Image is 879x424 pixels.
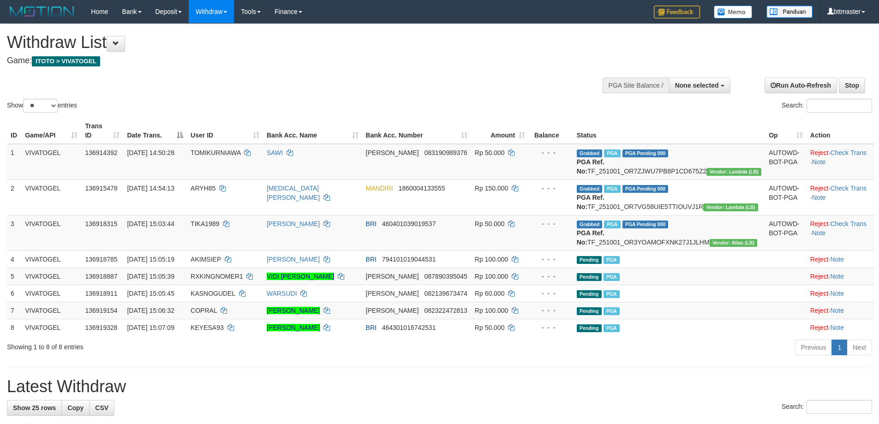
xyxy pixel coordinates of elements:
a: Reject [810,307,829,314]
span: BRI [366,324,377,331]
span: BRI [366,220,377,227]
span: Marked by bttwdluis [604,273,620,281]
td: · · [807,215,874,251]
span: Pending [577,324,602,332]
td: · [807,268,874,285]
span: Marked by bttwdluis [604,324,620,332]
a: Check Trans [830,149,867,156]
span: Marked by bttwdluis [604,221,620,228]
span: [PERSON_NAME] [366,273,419,280]
span: 136918911 [85,290,117,297]
span: Copy 464301016742531 to clipboard [382,324,436,331]
span: ITOTO > VIVATOGEL [32,56,100,66]
th: Balance [529,118,573,144]
td: 7 [7,302,21,319]
td: AUTOWD-BOT-PGA [765,215,807,251]
a: [PERSON_NAME] [267,307,320,314]
span: COPRAL [191,307,217,314]
span: Marked by bttwdluis [604,290,620,298]
td: VIVATOGEL [21,144,81,180]
span: Rp 100.000 [475,273,508,280]
th: Bank Acc. Name: activate to sort column ascending [263,118,362,144]
td: · [807,319,874,336]
b: PGA Ref. No: [577,194,604,210]
div: - - - [532,219,569,228]
a: Note [812,158,826,166]
span: Rp 100.000 [475,307,508,314]
div: - - - [532,272,569,281]
a: Note [830,324,844,331]
a: Note [812,229,826,237]
a: Next [847,340,872,355]
a: Note [830,290,844,297]
span: Rp 150.000 [475,185,508,192]
span: AKIMSIEP [191,256,221,263]
span: Copy 082139673474 to clipboard [424,290,467,297]
td: AUTOWD-BOT-PGA [765,144,807,180]
span: MANDIRI [366,185,393,192]
th: Status [573,118,765,144]
b: PGA Ref. No: [577,229,604,246]
div: - - - [532,184,569,193]
span: Marked by bttwdluis [604,149,620,157]
span: Copy 087890395045 to clipboard [424,273,467,280]
img: Feedback.jpg [654,6,700,18]
span: Rp 60.000 [475,290,505,297]
span: Marked by bttwdluis [604,256,620,264]
td: VIVATOGEL [21,302,81,319]
td: VIVATOGEL [21,251,81,268]
a: Check Trans [830,220,867,227]
a: 1 [831,340,847,355]
a: Note [830,256,844,263]
a: Reject [810,149,829,156]
span: Marked by bttwdluis [604,307,620,315]
span: CSV [95,404,108,412]
label: Search: [782,400,872,414]
span: Grabbed [577,149,603,157]
span: [DATE] 15:07:09 [127,324,174,331]
a: Reject [810,256,829,263]
td: 8 [7,319,21,336]
a: [PERSON_NAME] [267,256,320,263]
span: 136919154 [85,307,117,314]
span: PGA Pending [622,221,669,228]
a: Stop [839,78,865,93]
span: Copy 794101019044531 to clipboard [382,256,436,263]
td: VIVATOGEL [21,215,81,251]
h1: Latest Withdraw [7,377,872,396]
input: Search: [807,99,872,113]
td: 5 [7,268,21,285]
h4: Game: [7,56,577,66]
a: [PERSON_NAME] [267,220,320,227]
span: Rp 50.000 [475,324,505,331]
span: Copy 082322472813 to clipboard [424,307,467,314]
span: Vendor URL: https://dashboard.q2checkout.com/secure [710,239,758,247]
td: TF_251001_OR7ZJWU7PB8P1CD675Z2 [573,144,765,180]
td: VIVATOGEL [21,285,81,302]
div: - - - [532,289,569,298]
img: Button%20Memo.svg [714,6,753,18]
h1: Withdraw List [7,33,577,52]
span: Copy [67,404,84,412]
td: TF_251001_OR7VG58UIE5TTIOUVJ1R [573,179,765,215]
img: MOTION_logo.png [7,5,77,18]
span: Copy 460401039019537 to clipboard [382,220,436,227]
td: 3 [7,215,21,251]
span: TOMIKURNIAWA [191,149,240,156]
td: 6 [7,285,21,302]
div: - - - [532,148,569,157]
td: VIVATOGEL [21,268,81,285]
button: None selected [669,78,730,93]
a: Show 25 rows [7,400,62,416]
span: None selected [675,82,719,89]
span: [DATE] 15:03:44 [127,220,174,227]
a: WARSUDI [267,290,297,297]
a: VIDI [PERSON_NAME] [267,273,334,280]
a: Reject [810,220,829,227]
th: Amount: activate to sort column ascending [471,118,529,144]
span: 136914392 [85,149,117,156]
th: Date Trans.: activate to sort column descending [123,118,187,144]
a: Check Trans [830,185,867,192]
span: Grabbed [577,185,603,193]
select: Showentries [23,99,58,113]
